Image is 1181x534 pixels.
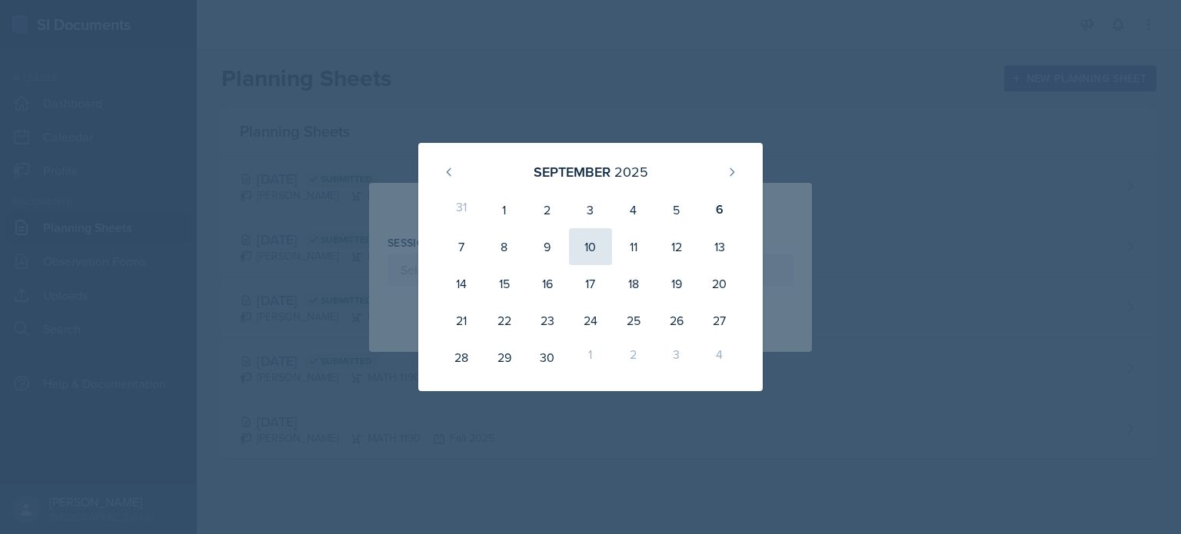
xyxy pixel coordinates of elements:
div: 2 [526,191,569,228]
div: 28 [440,339,483,376]
div: 21 [440,302,483,339]
div: 11 [612,228,655,265]
div: 18 [612,265,655,302]
div: 17 [569,265,612,302]
div: 29 [483,339,526,376]
div: 31 [440,191,483,228]
div: 10 [569,228,612,265]
div: 16 [526,265,569,302]
div: 1 [569,339,612,376]
div: 26 [655,302,698,339]
div: 24 [569,302,612,339]
div: 22 [483,302,526,339]
div: 23 [526,302,569,339]
div: 15 [483,265,526,302]
div: 5 [655,191,698,228]
div: 2 [612,339,655,376]
div: 3 [655,339,698,376]
div: 13 [698,228,741,265]
div: 3 [569,191,612,228]
div: 30 [526,339,569,376]
div: 6 [698,191,741,228]
div: 4 [612,191,655,228]
div: 14 [440,265,483,302]
div: 2025 [614,161,648,182]
div: 4 [698,339,741,376]
div: 12 [655,228,698,265]
div: 1 [483,191,526,228]
div: 25 [612,302,655,339]
div: September [534,161,610,182]
div: 20 [698,265,741,302]
div: 19 [655,265,698,302]
div: 7 [440,228,483,265]
div: 9 [526,228,569,265]
div: 27 [698,302,741,339]
div: 8 [483,228,526,265]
